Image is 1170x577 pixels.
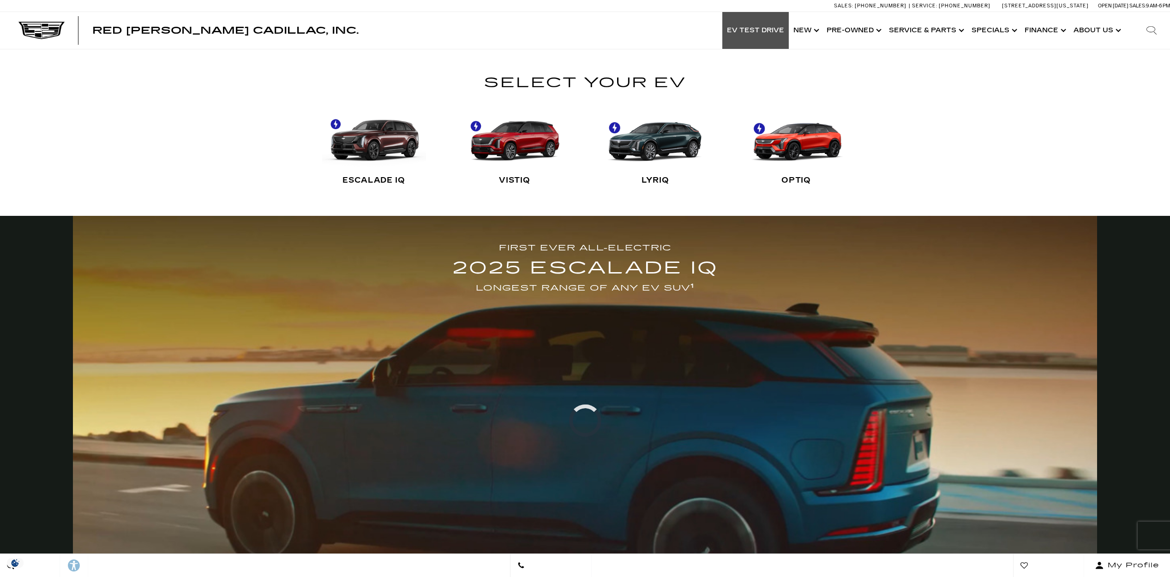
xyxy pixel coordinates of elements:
[525,559,584,572] span: Contact Us
[884,12,967,49] a: Service & Parts
[604,101,708,194] a: LYRIQ LYRIQ
[789,12,822,49] a: New
[912,3,937,9] span: Service:
[5,558,26,568] img: Opt-Out Icon
[822,12,884,49] a: Pre-Owned
[834,3,909,8] a: Sales: [PHONE_NUMBER]
[855,3,906,9] span: [PHONE_NUMBER]
[1104,559,1159,572] span: My Profile
[1020,12,1069,49] a: Finance
[1013,554,1084,577] a: Glovebox
[1129,3,1146,9] span: Sales:
[834,3,853,9] span: Sales:
[1028,559,1077,572] span: Glovebox
[452,255,718,282] h1: 2025 ESCALADE IQ
[1098,3,1128,9] span: Open [DATE]
[14,559,53,572] span: Search
[1002,3,1089,9] a: [STREET_ADDRESS][US_STATE]
[92,25,359,36] span: Red [PERSON_NAME] Cadillac, Inc.
[288,71,883,95] h2: SELECT YOUR EV
[909,3,993,8] a: Service: [PHONE_NUMBER]
[452,242,718,255] h5: FIRST EVER ALL-ELECTRIC
[18,22,65,39] img: Cadillac Dark Logo with Cadillac White Text
[1069,12,1124,49] a: About Us
[1084,554,1170,577] button: Open user profile menu
[722,12,789,49] a: EV Test Drive
[5,558,26,568] section: Click to Open Cookie Consent Modal
[939,3,990,9] span: [PHONE_NUMBER]
[463,101,567,194] a: VISTIQ VISTIQ
[510,554,592,577] a: Contact Us
[744,101,848,194] a: OPTIQ OPTIQ
[967,12,1020,49] a: Specials
[452,282,718,295] h5: LONGEST RANGE OF ANY EV SUV
[322,101,426,194] a: ESCALADE IQ ESCALADE IQ
[92,26,359,35] a: Red [PERSON_NAME] Cadillac, Inc.
[690,282,694,289] a: 1
[1146,3,1170,9] span: 9 AM-6 PM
